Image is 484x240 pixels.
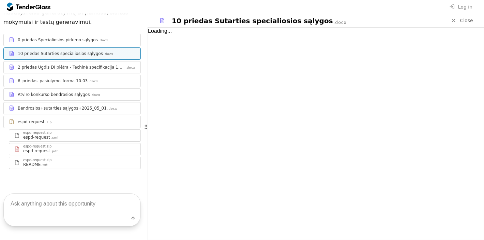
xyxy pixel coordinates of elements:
div: Atviro konkurso bendrosios sąlygos [18,92,90,97]
div: espd-request [18,119,45,125]
div: .docx [334,20,347,26]
span: Log in [458,4,472,10]
div: 0 priedas Specialiosios pirkimo sąlygos [18,37,98,43]
div: 10 priedas Sutarties specialiosios sąlygos [18,51,103,56]
a: Atviro konkurso bendrosios sąlygos.docx [3,88,141,101]
div: .docx [107,107,117,111]
div: .docx [99,38,108,43]
div: .xml [51,136,59,140]
div: Bendrosios+sutarties sąlygos+2025_05_01 [18,105,107,111]
a: espd-request.zipespd-request.xml [9,129,141,142]
div: README [23,162,41,167]
div: 2 priedas Ugdis DI plėtra - Techinė specifikacija 10.03 [18,65,125,70]
a: espd-request.zipespd-request.pdf [9,143,141,155]
button: Log in [447,3,474,11]
div: espd-request [23,135,50,140]
div: .pdf [51,149,58,154]
span: Close [460,18,473,23]
div: 10 priedas Sutarties specialiosios sąlygos [172,16,333,26]
a: espd-request.zip [3,116,141,128]
div: 6_priedas_pasiūlymo_forma 10.03 [18,78,88,84]
a: 0 priedas Specialiosios pirkimo sąlygos.docx [3,34,141,46]
div: espd-request [23,148,50,154]
div: Loading... [148,28,484,240]
a: Bendrosios+sutarties sąlygos+2025_05_01.docx [3,102,141,114]
a: espd-request.zipREADME.txt [9,157,141,169]
a: Close [447,16,477,25]
div: .txt [41,163,48,167]
a: 6_priedas_pasiūlymo_forma 10.03.docx [3,75,141,87]
div: .docx [88,79,98,84]
a: 2 priedas Ugdis DI plėtra - Techinė specifikacija 10.03.docx [3,61,141,73]
div: espd-request.zip [23,145,51,148]
a: 10 priedas Sutarties specialiosios sąlygos.docx [3,47,141,60]
div: .docx [104,52,114,56]
div: .zip [45,120,52,125]
div: espd-request.zip [23,158,51,162]
div: espd-request.zip [23,131,51,135]
div: .docx [125,66,135,70]
div: .docx [90,93,100,97]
